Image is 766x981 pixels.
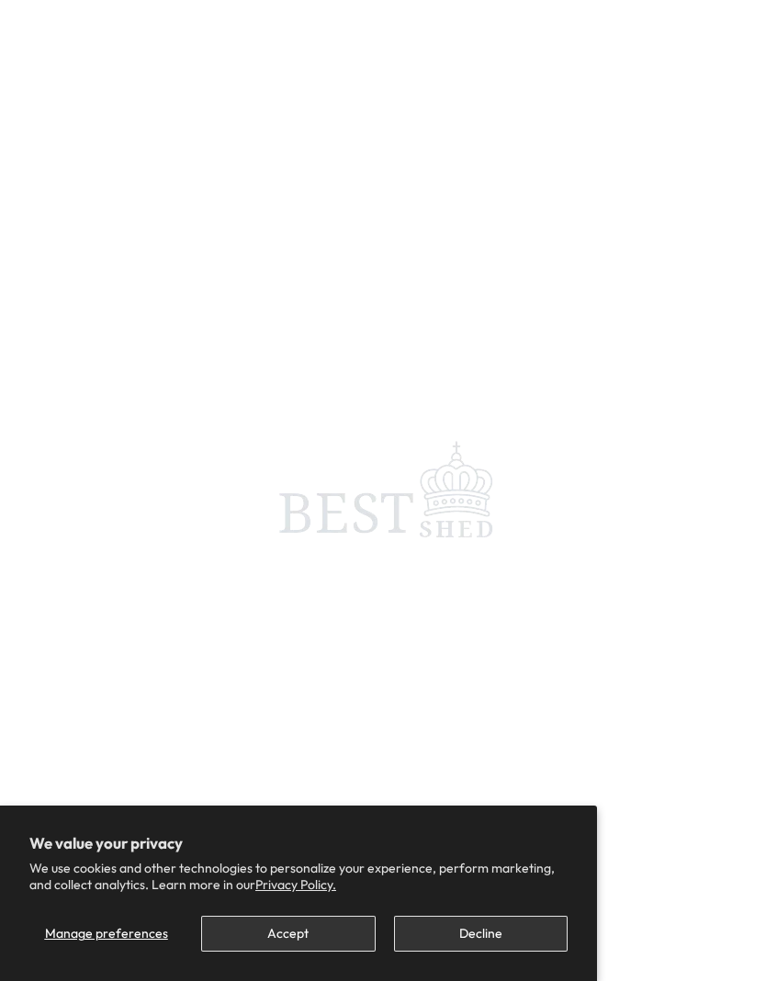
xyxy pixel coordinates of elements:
[29,860,568,893] p: We use cookies and other technologies to personalize your experience, perform marketing, and coll...
[394,916,568,952] button: Decline
[201,916,375,952] button: Accept
[29,835,568,851] h2: We value your privacy
[29,916,183,952] button: Manage preferences
[45,925,168,942] span: Manage preferences
[255,876,336,893] a: Privacy Policy.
